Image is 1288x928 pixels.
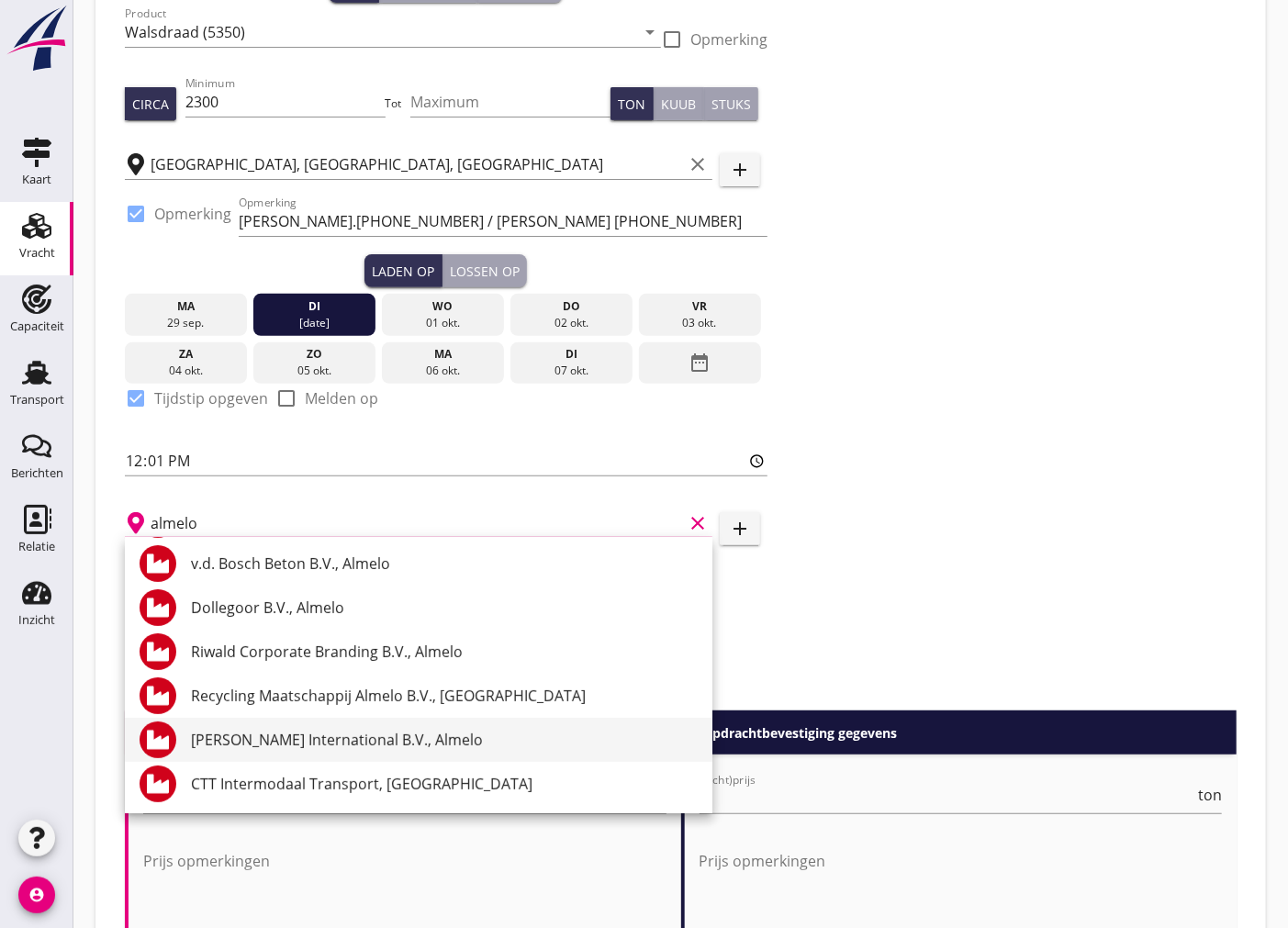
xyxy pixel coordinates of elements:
div: Vracht [19,247,55,259]
div: Laden op [372,262,434,281]
div: 03 okt. [643,315,756,331]
div: Circa [132,95,169,114]
div: Riwald Corporate Branding B.V., Almelo [191,641,698,663]
div: [DATE] [258,315,371,331]
div: 06 okt. [386,363,499,379]
div: di [515,346,628,363]
label: Melden op [305,389,378,408]
button: Circa [125,87,176,120]
img: logo-small.a267ee39.svg [4,5,70,73]
div: 05 okt. [258,363,371,379]
button: Laden op [364,254,442,287]
div: Capaciteit [10,320,64,332]
button: Ton [610,87,654,120]
div: za [129,346,242,363]
div: Inzicht [18,614,55,626]
div: Stuks [711,95,751,114]
div: 02 okt. [515,315,628,331]
div: Dollegoor B.V., Almelo [191,597,698,619]
label: Opmerking [690,30,767,49]
label: Tijdstip opgeven [154,389,268,408]
div: 29 sep. [129,315,242,331]
label: Opmerking [154,205,231,223]
div: di [258,298,371,315]
div: zo [258,346,371,363]
div: 01 okt. [386,315,499,331]
div: Recycling Maatschappij Almelo B.V., [GEOGRAPHIC_DATA] [191,685,698,707]
div: Kaart [22,173,51,185]
input: Maximum [410,87,610,117]
div: Kuub [661,95,696,114]
input: Laadplaats [151,150,683,179]
div: Relatie [18,541,55,553]
div: Ton [618,95,645,114]
i: account_circle [18,877,55,913]
div: Berichten [11,467,63,479]
i: clear [687,512,709,534]
div: do [515,298,628,315]
i: add [729,159,751,181]
div: 04 okt. [129,363,242,379]
div: ma [386,346,499,363]
div: CTT Intermodaal Transport, [GEOGRAPHIC_DATA] [191,773,698,795]
div: vr [643,298,756,315]
div: Transport [10,394,64,406]
input: Product [125,17,635,47]
input: Minimum [185,87,386,117]
i: add [729,518,751,540]
i: arrow_drop_down [639,21,661,43]
div: ma [129,298,242,315]
div: 07 okt. [515,363,628,379]
i: date_range [689,346,711,379]
div: v.d. Bosch Beton B.V., Almelo [191,553,698,575]
div: [PERSON_NAME] International B.V., Almelo [191,729,698,751]
div: Tot [386,95,411,112]
button: Kuub [654,87,704,120]
input: Losplaats [151,509,683,538]
div: Lossen op [450,262,520,281]
i: clear [687,153,709,175]
input: Opmerking [239,207,767,236]
input: (Richt)prijs [700,784,1195,813]
span: ton [1198,788,1222,802]
div: wo [386,298,499,315]
button: Stuks [704,87,758,120]
button: Lossen op [442,254,527,287]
